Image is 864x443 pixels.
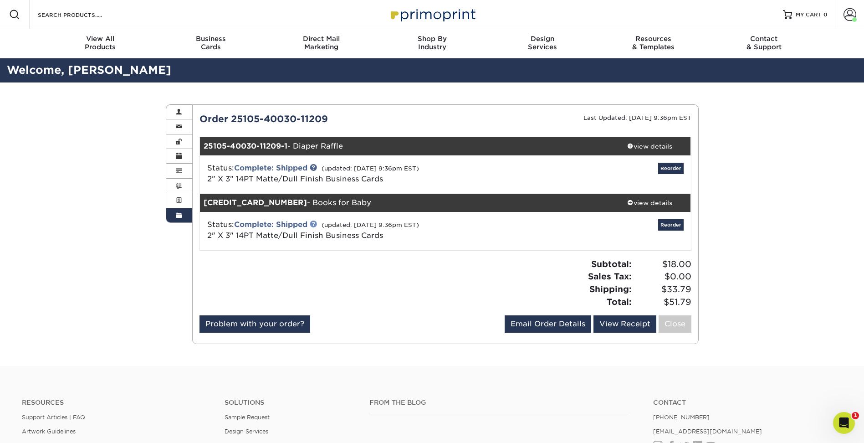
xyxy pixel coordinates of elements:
[225,428,268,435] a: Design Services
[266,35,377,51] div: Marketing
[609,137,691,155] a: view details
[377,35,487,43] span: Shop By
[609,194,691,212] a: view details
[709,35,819,43] span: Contact
[266,29,377,58] a: Direct MailMarketing
[200,219,527,241] div: Status:
[591,259,632,269] strong: Subtotal:
[658,219,684,231] a: Reorder
[45,35,156,43] span: View All
[588,271,632,281] strong: Sales Tax:
[607,297,632,307] strong: Total:
[22,399,211,407] h4: Resources
[377,35,487,51] div: Industry
[200,163,527,185] div: Status:
[234,164,307,172] a: Complete: Shipped
[199,315,310,333] a: Problem with your order?
[634,258,691,271] span: $18.00
[833,412,855,434] iframe: Intercom live chat
[634,296,691,309] span: $51.79
[796,11,822,19] span: MY CART
[487,35,598,43] span: Design
[634,270,691,283] span: $0.00
[634,283,691,296] span: $33.79
[589,284,632,294] strong: Shipping:
[659,315,691,333] a: Close
[225,414,270,421] a: Sample Request
[225,399,356,407] h4: Solutions
[322,221,419,228] small: (updated: [DATE] 9:36pm EST)
[234,220,307,229] a: Complete: Shipped
[45,35,156,51] div: Products
[609,198,691,207] div: view details
[653,399,842,407] a: Contact
[37,9,126,20] input: SEARCH PRODUCTS.....
[823,11,828,18] span: 0
[709,35,819,51] div: & Support
[583,114,691,121] small: Last Updated: [DATE] 9:36pm EST
[193,112,445,126] div: Order 25105-40030-11209
[207,231,383,240] a: 2" X 3" 14PT Matte/Dull Finish Business Cards
[200,137,609,155] div: - Diaper Raffle
[387,5,478,24] img: Primoprint
[653,428,762,435] a: [EMAIL_ADDRESS][DOMAIN_NAME]
[593,315,656,333] a: View Receipt
[266,35,377,43] span: Direct Mail
[598,35,709,51] div: & Templates
[487,35,598,51] div: Services
[653,414,710,421] a: [PHONE_NUMBER]
[369,399,629,407] h4: From the Blog
[709,29,819,58] a: Contact& Support
[609,142,691,151] div: view details
[377,29,487,58] a: Shop ByIndustry
[598,29,709,58] a: Resources& Templates
[598,35,709,43] span: Resources
[658,163,684,174] a: Reorder
[155,35,266,51] div: Cards
[852,412,859,419] span: 1
[505,315,591,333] a: Email Order Details
[200,194,609,212] div: - Books for Baby
[204,142,287,150] strong: 25105-40030-11209-1
[155,35,266,43] span: Business
[155,29,266,58] a: BusinessCards
[207,175,383,183] a: 2" X 3" 14PT Matte/Dull Finish Business Cards
[322,165,419,172] small: (updated: [DATE] 9:36pm EST)
[45,29,156,58] a: View AllProducts
[204,198,307,207] strong: [CREDIT_CARD_NUMBER]
[487,29,598,58] a: DesignServices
